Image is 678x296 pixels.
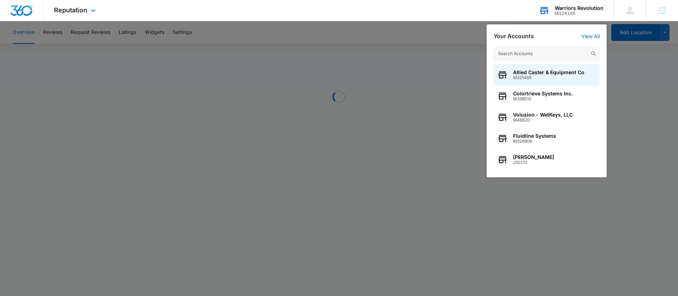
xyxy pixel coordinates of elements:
span: [PERSON_NAME] [513,154,554,160]
span: M321465 [513,75,584,80]
button: Fluidline SystemsM326806 [494,128,600,149]
button: [PERSON_NAME]J10170 [494,149,600,170]
span: Reputation [54,6,87,14]
input: Search Accounts [494,47,600,61]
span: Colortrieve Systems Inc. [513,91,573,96]
span: M326806 [513,139,556,144]
span: Allied Caster & Equipment Co [513,70,584,75]
h2: Your Accounts [494,33,534,40]
div: account name [555,5,603,11]
a: View All [581,33,600,39]
button: Colortrieve Systems Inc.M338510 [494,85,600,107]
span: M338510 [513,96,573,101]
span: Fluidline Systems [513,133,556,139]
button: Volusion - WetKeys, LLCM46620 [494,107,600,128]
span: M46620 [513,118,573,123]
button: Allied Caster & Equipment CoM321465 [494,64,600,85]
span: Volusion - WetKeys, LLC [513,112,573,118]
span: J10170 [513,160,554,165]
div: account id [555,11,603,16]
